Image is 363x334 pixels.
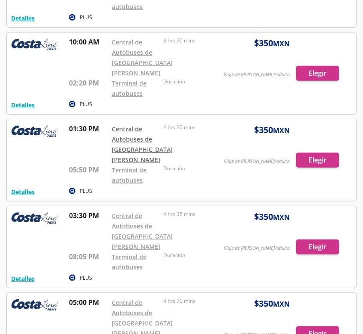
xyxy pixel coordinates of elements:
button: Detalles [11,100,35,109]
a: Terminal de autobuses [112,253,147,271]
p: PLUS [80,187,92,195]
button: Detalles [11,187,35,196]
p: PLUS [80,100,92,108]
a: Terminal de autobuses [112,166,147,184]
p: PLUS [80,14,92,21]
a: Central de Autobuses de [GEOGRAPHIC_DATA][PERSON_NAME] [112,38,173,77]
button: Detalles [11,14,35,23]
a: Central de Autobuses de [GEOGRAPHIC_DATA][PERSON_NAME] [112,212,173,251]
a: Terminal de autobuses [112,79,147,98]
button: Detalles [11,274,35,283]
p: PLUS [80,274,92,282]
a: Central de Autobuses de [GEOGRAPHIC_DATA][PERSON_NAME] [112,125,173,164]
